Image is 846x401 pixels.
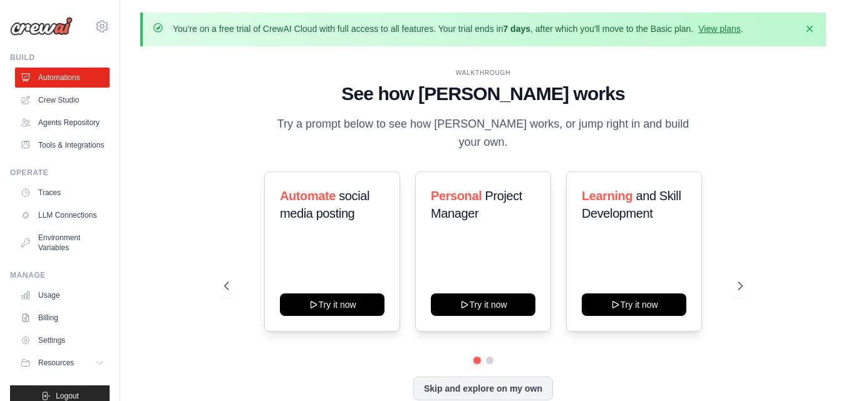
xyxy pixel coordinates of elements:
div: Build [10,53,110,63]
span: Logout [56,391,79,401]
span: social media posting [280,189,369,220]
a: Billing [15,308,110,328]
a: Automations [15,68,110,88]
button: Skip and explore on my own [413,377,553,400]
strong: 7 days [503,24,530,34]
a: LLM Connections [15,205,110,225]
p: Try a prompt below to see how [PERSON_NAME] works, or jump right in and build your own. [273,115,694,152]
iframe: Chat Widget [783,341,846,401]
div: Operate [10,168,110,178]
button: Try it now [280,293,384,316]
a: Crew Studio [15,90,110,110]
p: You're on a free trial of CrewAI Cloud with full access to all features. Your trial ends in , aft... [173,23,743,35]
button: Try it now [431,293,535,316]
a: Environment Variables [15,228,110,258]
h1: See how [PERSON_NAME] works [224,83,743,105]
span: Project Manager [431,189,522,220]
div: WALKTHROUGH [224,68,743,78]
a: View plans [698,24,740,34]
span: Personal [431,189,482,203]
a: Agents Repository [15,113,110,133]
span: Learning [582,189,632,203]
button: Try it now [582,293,686,316]
a: Traces [15,183,110,203]
button: Resources [15,353,110,373]
a: Settings [15,330,110,350]
span: Resources [38,358,74,368]
a: Tools & Integrations [15,135,110,155]
a: Usage [15,285,110,305]
img: Logo [10,17,73,36]
div: Manage [10,270,110,280]
span: Automate [280,189,336,203]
